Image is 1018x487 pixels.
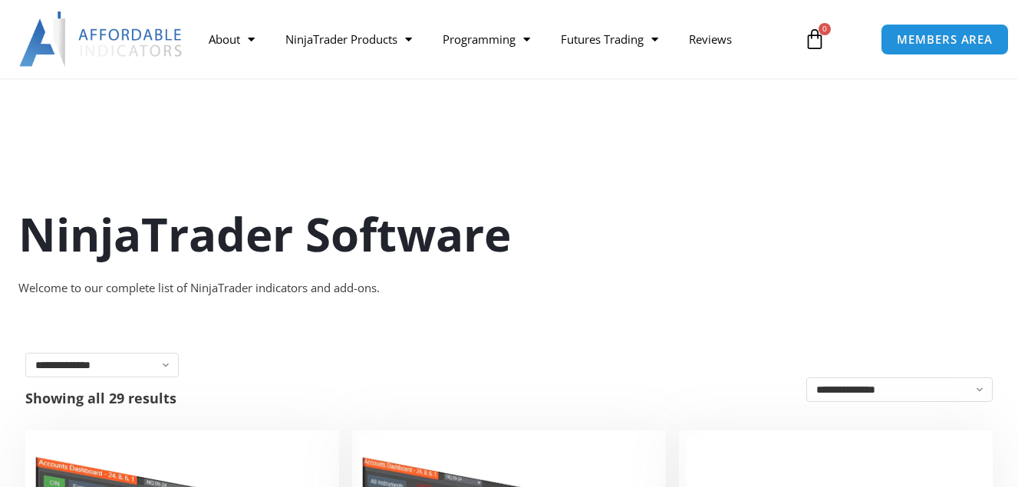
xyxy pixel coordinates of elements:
img: LogoAI | Affordable Indicators – NinjaTrader [19,12,184,67]
a: NinjaTrader Products [270,21,427,57]
a: MEMBERS AREA [881,24,1009,55]
a: Programming [427,21,545,57]
nav: Menu [193,21,794,57]
select: Shop order [806,377,993,402]
a: Reviews [674,21,747,57]
span: MEMBERS AREA [897,34,993,45]
h1: NinjaTrader Software [18,202,1000,266]
p: Showing all 29 results [25,391,176,405]
a: Futures Trading [545,21,674,57]
span: 0 [819,23,831,35]
a: 0 [781,17,848,61]
a: About [193,21,270,57]
div: Welcome to our complete list of NinjaTrader indicators and add-ons. [18,278,1000,299]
